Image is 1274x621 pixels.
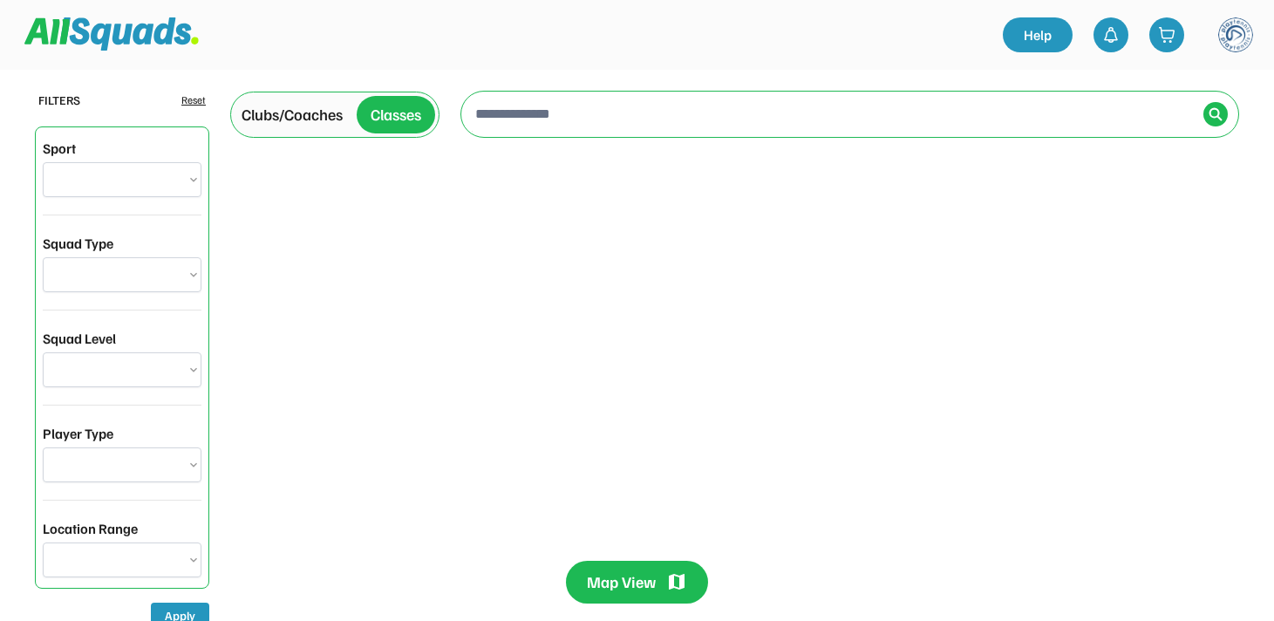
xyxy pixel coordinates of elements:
div: Classes [371,103,421,126]
div: FILTERS [38,91,80,109]
img: bell-03%20%281%29.svg [1102,26,1120,44]
a: Help [1003,17,1073,52]
img: Squad%20Logo.svg [24,17,199,51]
div: Squad Level [43,328,116,349]
div: Location Range [43,518,138,539]
img: Icon%20%2838%29.svg [1209,107,1223,121]
img: shopping-cart-01%20%281%29.svg [1158,26,1175,44]
div: Sport [43,138,76,159]
div: Clubs/Coaches [242,103,343,126]
div: Squad Type [43,233,113,254]
div: Map View [587,571,656,593]
img: https%3A%2F%2F94044dc9e5d3b3599ffa5e2d56a015ce.cdn.bubble.io%2Ff1752726485390x954566203362499700%... [1218,17,1253,52]
div: Player Type [43,423,113,444]
div: Reset [181,92,206,108]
